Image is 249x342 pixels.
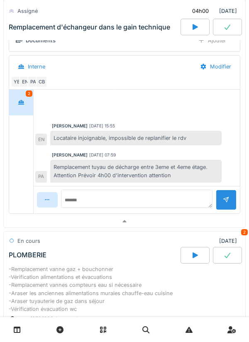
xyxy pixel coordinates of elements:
[9,23,170,31] div: Remplacement d'échangeur dans le gain technique
[192,7,209,15] div: 04h00
[36,76,47,88] div: CB
[28,63,45,71] div: Interne
[241,229,248,235] div: 2
[27,76,39,88] div: PA
[50,131,222,145] div: Locataire injoignable, impossible de replanifier le rdv
[219,237,240,245] div: [DATE]
[191,33,233,48] div: Ajouter
[12,33,237,48] summary: DocumentsAjouter
[52,152,88,158] div: [PERSON_NAME]
[185,3,240,19] div: [DATE]
[26,90,32,97] div: 2
[52,123,88,129] div: [PERSON_NAME]
[17,7,38,15] div: Assigné
[11,76,22,88] div: YE
[26,37,56,44] div: Documents
[89,152,116,158] div: [DATE] 07:59
[35,171,47,183] div: PA
[19,315,83,323] div: raye/072/003 1er gauche
[193,59,238,74] div: Modifier
[35,134,47,145] div: EN
[50,160,222,182] div: Remplacement tuyau de décharge entre 3eme et 4eme étage. Attention Prévoir 4h00 d'intervention at...
[19,76,31,88] div: EN
[17,237,40,245] div: En cours
[89,123,115,129] div: [DATE] 15:55
[9,251,46,259] div: PLOMBERIE
[9,265,240,313] div: -Remplacement vanne gaz + bouchonner -Vérification alimentations et évacuations -Remplacement van...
